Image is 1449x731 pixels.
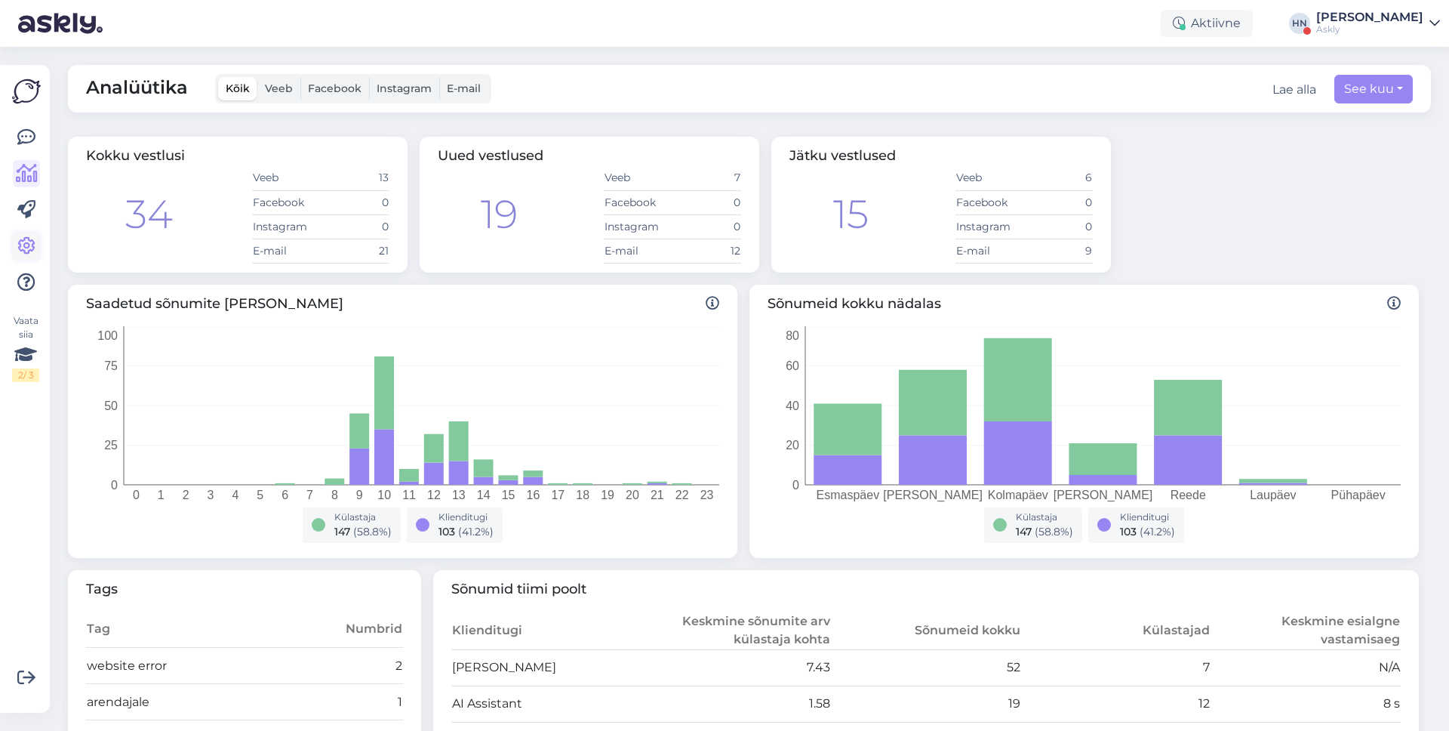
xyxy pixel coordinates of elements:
td: arendajale [86,684,324,720]
td: E-mail [955,239,1024,263]
span: Analüütika [86,74,188,103]
tspan: 17 [551,489,565,501]
td: 0 [321,214,389,239]
td: 0 [1024,214,1093,239]
td: 6 [1024,166,1093,190]
td: 2 [324,648,403,684]
th: Keskmine sõnumite arv külastaja kohta [641,612,831,650]
div: HN [1289,13,1310,34]
tspan: [PERSON_NAME] [1054,489,1153,502]
tspan: Esmaspäev [817,489,880,501]
a: [PERSON_NAME]Askly [1316,11,1440,35]
tspan: 6 [281,489,288,501]
td: 0 [672,214,741,239]
tspan: 0 [133,489,140,501]
td: 12 [672,239,741,263]
div: Külastaja [334,510,392,524]
div: Vaata siia [12,314,39,382]
td: 7.43 [641,649,831,686]
td: E-mail [604,239,672,263]
span: Instagram [377,82,432,95]
tspan: 9 [356,489,363,501]
tspan: 18 [576,489,589,501]
span: 147 [334,525,350,538]
td: 1.58 [641,686,831,722]
td: 12 [1021,686,1211,722]
tspan: 60 [786,359,799,372]
td: Facebook [252,190,321,214]
div: 15 [833,185,869,244]
span: E-mail [447,82,481,95]
span: Jätku vestlused [789,147,896,164]
td: 0 [1024,190,1093,214]
td: 0 [672,190,741,214]
tspan: Reede [1171,489,1206,501]
tspan: 20 [786,439,799,452]
span: 103 [438,525,455,538]
tspan: 2 [183,489,189,501]
tspan: Kolmapäev [988,489,1048,501]
tspan: 23 [700,489,714,501]
tspan: 80 [786,328,799,341]
td: 9 [1024,239,1093,263]
button: See kuu [1334,75,1413,103]
tspan: 40 [786,399,799,412]
tspan: 8 [331,489,338,501]
div: Klienditugi [438,510,494,524]
span: ( 58.8 %) [353,525,392,538]
span: ( 41.2 %) [458,525,494,538]
td: 7 [1021,649,1211,686]
td: 52 [831,649,1021,686]
td: [PERSON_NAME] [451,649,641,686]
span: Kõik [226,82,250,95]
tspan: 25 [104,439,118,452]
td: Facebook [604,190,672,214]
tspan: Laupäev [1250,489,1296,501]
td: Veeb [604,166,672,190]
tspan: 10 [377,489,391,501]
tspan: 4 [232,489,238,501]
th: Keskmine esialgne vastamisaeg [1211,612,1401,650]
div: Aktiivne [1161,10,1253,37]
tspan: 13 [452,489,466,501]
td: 13 [321,166,389,190]
td: N/A [1211,649,1401,686]
span: Saadetud sõnumite [PERSON_NAME] [86,294,719,314]
tspan: 12 [427,489,441,501]
tspan: 1 [158,489,165,501]
th: Külastajad [1021,612,1211,650]
span: Uued vestlused [438,147,543,164]
td: 0 [321,190,389,214]
td: Veeb [252,166,321,190]
tspan: 75 [104,359,118,372]
div: 2 / 3 [12,369,39,382]
div: 19 [481,185,518,244]
div: Külastaja [1016,510,1073,524]
td: 8 s [1211,686,1401,722]
span: Veeb [265,82,293,95]
td: 7 [672,166,741,190]
span: ( 58.8 %) [1035,525,1073,538]
th: Tag [86,612,324,648]
span: ( 41.2 %) [1140,525,1175,538]
tspan: [PERSON_NAME] [883,489,983,502]
tspan: 15 [502,489,515,501]
tspan: 0 [792,478,799,491]
td: 19 [831,686,1021,722]
img: Askly Logo [12,77,41,106]
td: website error [86,648,324,684]
tspan: 50 [104,399,118,412]
div: 34 [125,185,173,244]
tspan: 3 [208,489,214,501]
td: E-mail [252,239,321,263]
tspan: 0 [111,478,118,491]
td: 1 [324,684,403,720]
td: AI Assistant [451,686,641,722]
td: Instagram [955,214,1024,239]
div: [PERSON_NAME] [1316,11,1423,23]
tspan: 7 [306,489,313,501]
span: Sõnumeid kokku nädalas [768,294,1401,314]
tspan: 20 [626,489,639,501]
td: Instagram [252,214,321,239]
tspan: 14 [477,489,491,501]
